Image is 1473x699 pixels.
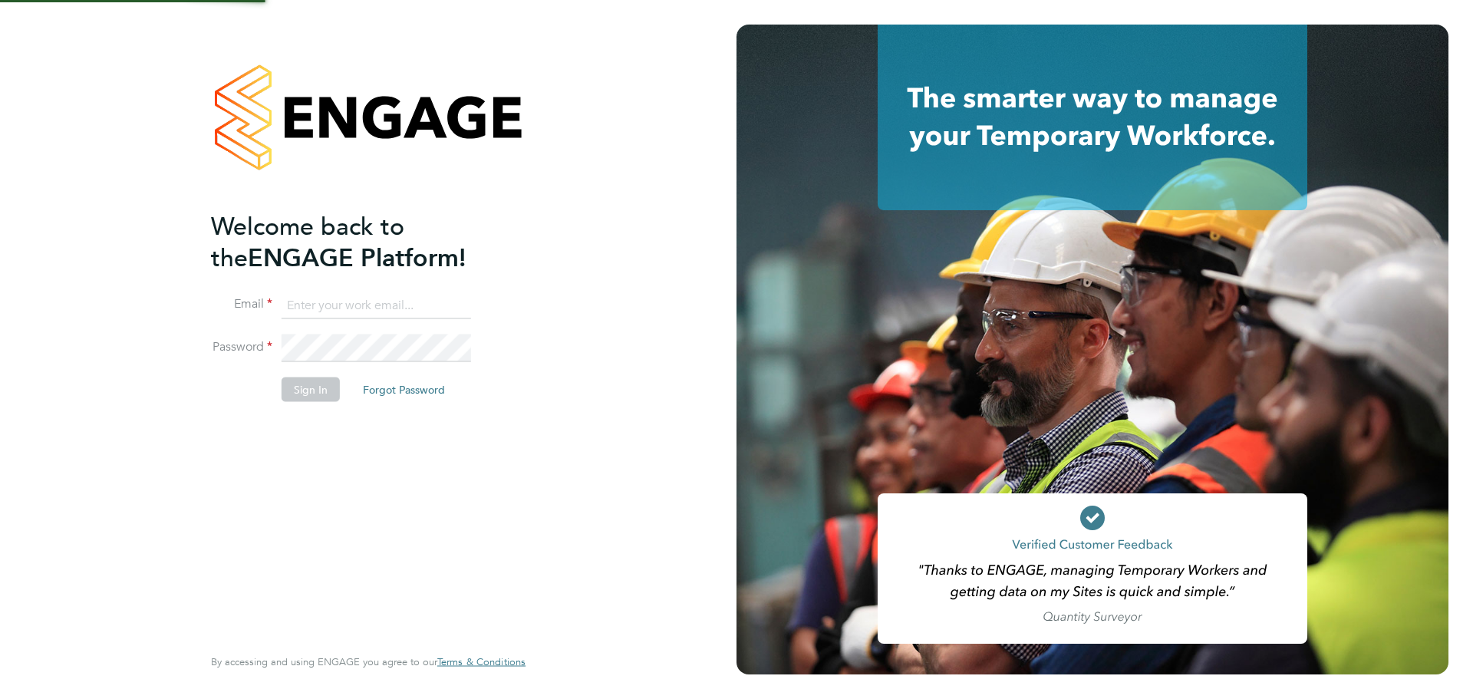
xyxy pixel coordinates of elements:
button: Sign In [282,378,340,402]
h2: ENGAGE Platform! [211,210,510,273]
button: Forgot Password [351,378,457,402]
span: Terms & Conditions [437,655,526,668]
a: Terms & Conditions [437,656,526,668]
label: Email [211,296,272,312]
span: By accessing and using ENGAGE you agree to our [211,655,526,668]
span: Welcome back to the [211,211,404,272]
input: Enter your work email... [282,292,471,319]
label: Password [211,339,272,355]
